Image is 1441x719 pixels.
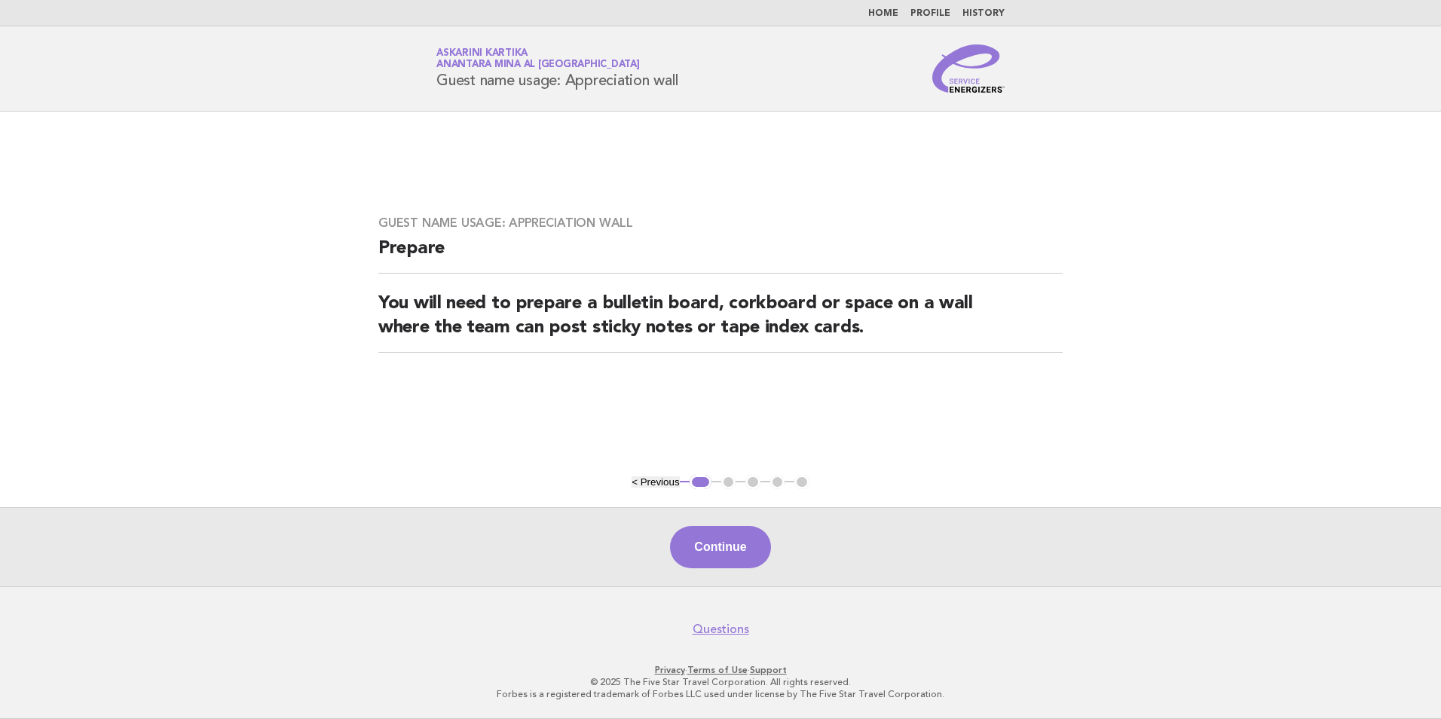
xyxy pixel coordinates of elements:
a: Terms of Use [687,665,748,675]
a: Profile [910,9,950,18]
a: Support [750,665,787,675]
a: Home [868,9,898,18]
p: Forbes is a registered trademark of Forbes LLC used under license by The Five Star Travel Corpora... [259,688,1182,700]
span: Anantara Mina al [GEOGRAPHIC_DATA] [436,60,640,70]
img: Service Energizers [932,44,1005,93]
h3: Guest name usage: Appreciation wall [378,216,1063,231]
a: History [962,9,1005,18]
a: Privacy [655,665,685,675]
h1: Guest name usage: Appreciation wall [436,49,678,88]
p: © 2025 The Five Star Travel Corporation. All rights reserved. [259,676,1182,688]
button: < Previous [632,476,679,488]
button: 1 [690,475,711,490]
a: Questions [693,622,749,637]
button: Continue [670,526,770,568]
h2: You will need to prepare a bulletin board, corkboard or space on a wall where the team can post s... [378,292,1063,353]
a: Askarini KartikaAnantara Mina al [GEOGRAPHIC_DATA] [436,48,640,69]
h2: Prepare [378,237,1063,274]
p: · · [259,664,1182,676]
